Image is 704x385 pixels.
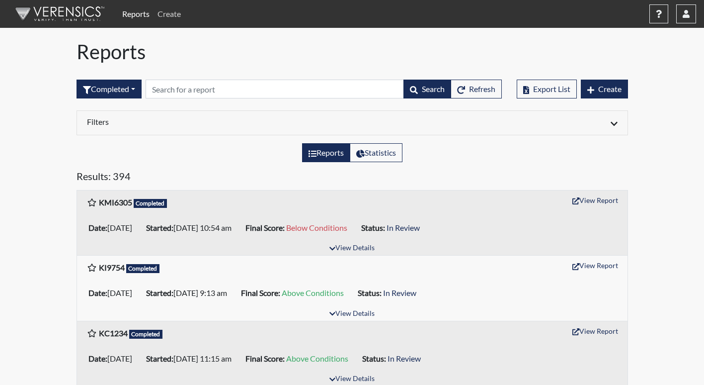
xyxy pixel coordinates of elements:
[286,223,347,232] span: Below Conditions
[118,4,154,24] a: Reports
[598,84,622,94] span: Create
[286,354,348,363] span: Above Conditions
[581,80,628,98] button: Create
[362,354,386,363] b: Status:
[84,351,142,367] li: [DATE]
[126,264,160,273] span: Completed
[142,285,237,301] li: [DATE] 9:13 am
[77,170,628,186] h5: Results: 394
[77,40,628,64] h1: Reports
[146,223,173,232] b: Started:
[146,288,173,297] b: Started:
[129,330,163,339] span: Completed
[383,288,416,297] span: In Review
[245,354,285,363] b: Final Score:
[302,143,350,162] label: View the list of reports
[361,223,385,232] b: Status:
[568,258,623,273] button: View Report
[142,351,241,367] li: [DATE] 11:15 am
[84,220,142,236] li: [DATE]
[84,285,142,301] li: [DATE]
[451,80,502,98] button: Refresh
[245,223,285,232] b: Final Score:
[77,80,142,98] button: Completed
[422,84,445,94] span: Search
[533,84,570,94] span: Export List
[88,288,107,297] b: Date:
[350,143,402,162] label: View statistics about completed interviews
[146,354,173,363] b: Started:
[282,288,344,297] span: Above Conditions
[77,80,142,98] div: Filter by interview status
[387,223,420,232] span: In Review
[88,354,107,363] b: Date:
[99,197,132,207] b: KMI6305
[88,223,107,232] b: Date:
[325,307,379,321] button: View Details
[99,263,125,272] b: KI9754
[469,84,495,94] span: Refresh
[568,323,623,339] button: View Report
[358,288,382,297] b: Status:
[568,192,623,208] button: View Report
[241,288,280,297] b: Final Score:
[134,199,167,208] span: Completed
[154,4,185,24] a: Create
[146,80,404,98] input: Search by Registration ID, Interview Number, or Investigation Name.
[87,117,345,126] h6: Filters
[79,117,625,129] div: Click to expand/collapse filters
[325,242,379,255] button: View Details
[99,328,128,338] b: KC1234
[388,354,421,363] span: In Review
[517,80,577,98] button: Export List
[142,220,241,236] li: [DATE] 10:54 am
[403,80,451,98] button: Search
